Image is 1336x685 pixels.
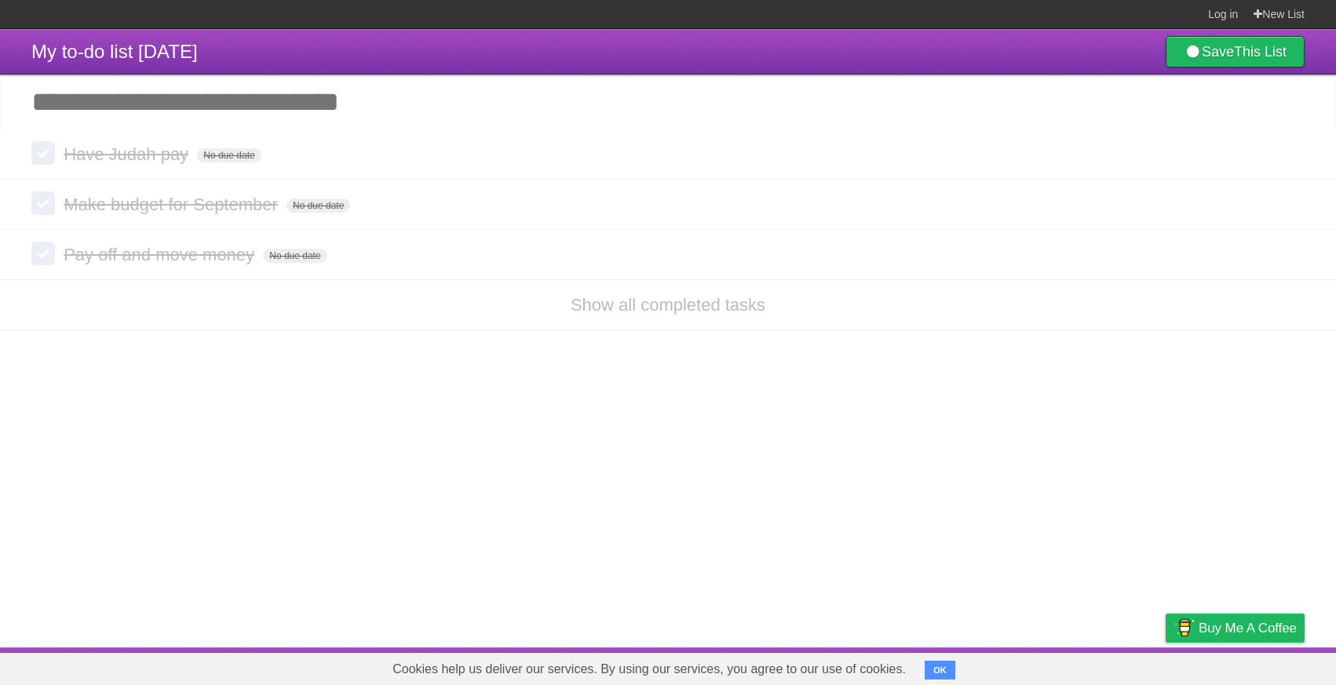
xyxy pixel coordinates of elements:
[1199,614,1297,642] span: Buy me a coffee
[197,148,261,162] span: No due date
[571,295,765,315] a: Show all completed tasks
[1092,651,1126,681] a: Terms
[957,651,990,681] a: About
[31,141,55,165] label: Done
[1009,651,1072,681] a: Developers
[1166,36,1305,67] a: SaveThis List
[31,191,55,215] label: Done
[263,249,327,263] span: No due date
[287,199,350,213] span: No due date
[1166,614,1305,643] a: Buy me a coffee
[1174,614,1195,641] img: Buy me a coffee
[64,195,282,214] span: Make budget for September
[925,661,955,680] button: OK
[64,245,258,264] span: Pay off and move money
[377,654,922,685] span: Cookies help us deliver our services. By using our services, you agree to our use of cookies.
[1206,651,1305,681] a: Suggest a feature
[64,144,192,164] span: Have Judah pay
[1145,651,1186,681] a: Privacy
[1234,44,1287,60] b: This List
[31,242,55,265] label: Done
[31,41,198,62] span: My to-do list [DATE]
